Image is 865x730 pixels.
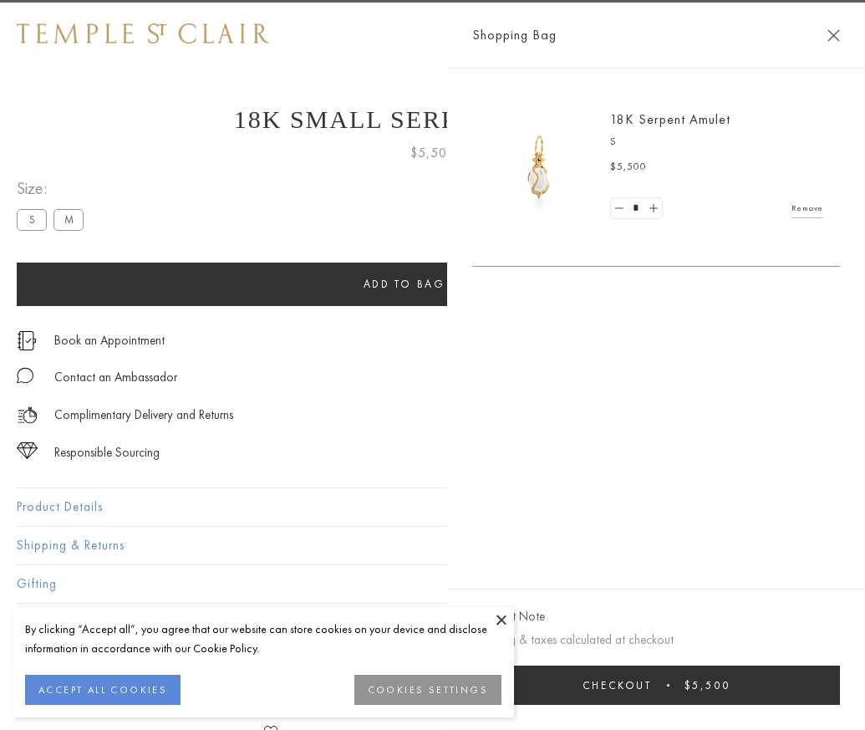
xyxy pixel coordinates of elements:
img: MessageIcon-01_2.svg [17,367,33,384]
span: Add to bag [364,277,445,291]
button: Add Gift Note [472,606,545,627]
span: $5,500 [610,159,647,176]
button: Close Shopping Bag [827,29,840,42]
label: S [17,209,47,230]
button: ACCEPT ALL COOKIES [25,675,181,705]
div: By clicking “Accept all”, you agree that our website can store cookies on your device and disclos... [25,620,501,658]
a: Set quantity to 0 [611,198,628,219]
a: 18K Serpent Amulet [610,110,730,128]
p: Shipping & taxes calculated at checkout [472,630,840,651]
button: Add to bag [17,263,791,306]
img: icon_sourcing.svg [17,442,38,459]
button: Shipping & Returns [17,527,848,564]
span: $5,500 [684,678,730,692]
a: Remove [791,199,823,217]
div: Contact an Ambassador [54,367,177,388]
p: S [610,134,823,151]
img: Temple St. Clair [17,23,269,43]
div: Responsible Sourcing [54,442,160,463]
button: Checkout $5,500 [472,666,840,705]
button: COOKIES SETTINGS [354,675,501,705]
button: Gifting [17,565,848,603]
p: Complimentary Delivery and Returns [54,405,233,426]
a: Set quantity to 2 [644,198,661,219]
span: Checkout [583,678,652,692]
a: Book an Appointment [54,331,165,350]
span: Shopping Bag [472,24,557,46]
h1: 18K Small Serpent Amulet [17,105,848,134]
button: Product Details [17,488,848,526]
label: M [53,209,84,230]
span: Size: [17,175,90,202]
span: $5,500 [410,142,455,164]
img: icon_delivery.svg [17,405,38,426]
img: icon_appointment.svg [17,331,37,350]
img: P51836-E11SERPPV [489,117,589,217]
